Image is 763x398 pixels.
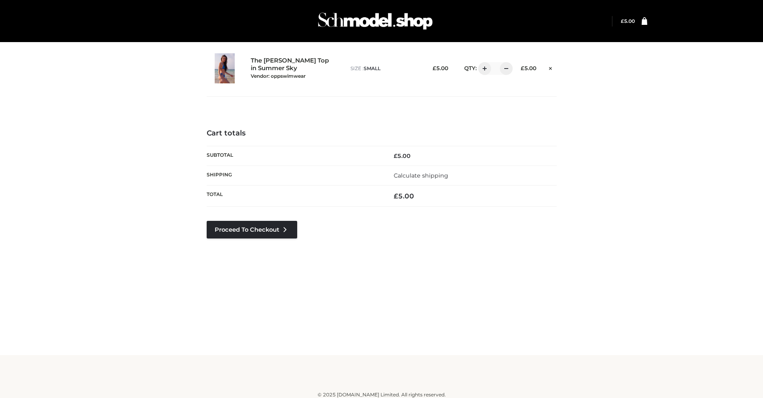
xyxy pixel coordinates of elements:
[456,62,507,75] div: QTY:
[207,146,382,166] th: Subtotal
[544,62,556,73] a: Remove this item
[251,73,306,79] small: Vendor: oppswimwear
[251,57,333,79] a: The [PERSON_NAME] Top in Summer SkyVendor: oppswimwear
[350,65,419,72] p: size :
[621,18,624,24] span: £
[207,166,382,185] th: Shipping
[207,221,297,238] a: Proceed to Checkout
[394,172,448,179] a: Calculate shipping
[433,65,436,71] span: £
[207,129,557,138] h4: Cart totals
[521,65,536,71] bdi: 5.00
[394,152,397,160] span: £
[394,192,414,200] bdi: 5.00
[315,5,435,37] img: Schmodel Admin 964
[394,152,411,160] bdi: 5.00
[433,65,448,71] bdi: 5.00
[394,192,398,200] span: £
[621,18,635,24] bdi: 5.00
[621,18,635,24] a: £5.00
[364,65,380,71] span: SMALL
[521,65,524,71] span: £
[207,186,382,207] th: Total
